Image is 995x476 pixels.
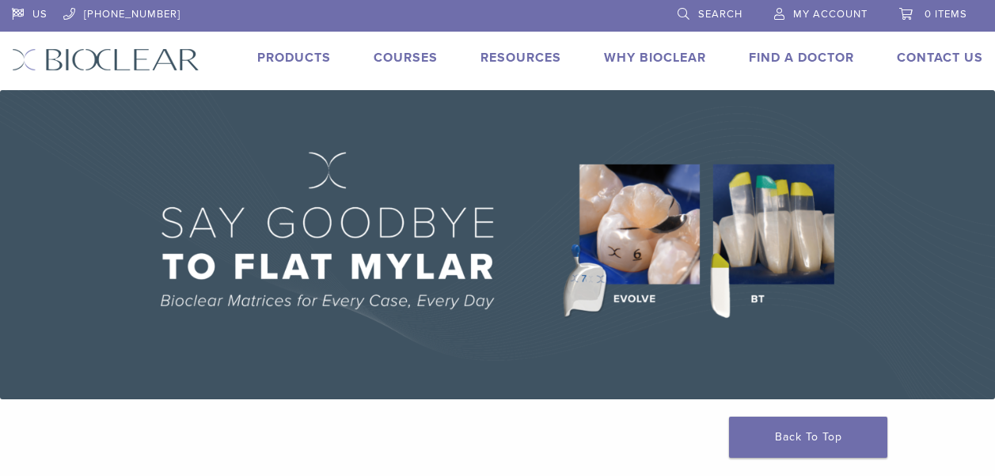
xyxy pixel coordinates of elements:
[897,50,983,66] a: Contact Us
[480,50,561,66] a: Resources
[729,417,887,458] a: Back To Top
[698,8,742,21] span: Search
[257,50,331,66] a: Products
[374,50,438,66] a: Courses
[12,48,199,71] img: Bioclear
[793,8,868,21] span: My Account
[604,50,706,66] a: Why Bioclear
[925,8,967,21] span: 0 items
[749,50,854,66] a: Find A Doctor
